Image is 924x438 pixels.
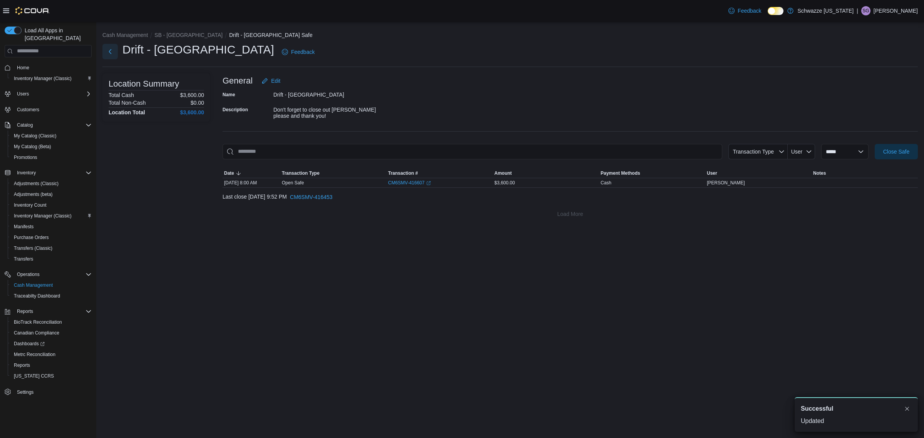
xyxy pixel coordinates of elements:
[2,386,95,397] button: Settings
[14,120,36,130] button: Catalog
[11,244,55,253] a: Transfers (Classic)
[733,149,774,155] span: Transaction Type
[14,270,43,279] button: Operations
[224,170,234,176] span: Date
[154,32,223,38] button: SB - [GEOGRAPHIC_DATA]
[8,243,95,254] button: Transfers (Classic)
[8,317,95,328] button: BioTrack Reconciliation
[11,201,92,210] span: Inventory Count
[14,89,92,99] span: Users
[8,371,95,381] button: [US_STATE] CCRS
[728,144,788,159] button: Transaction Type
[11,233,52,242] a: Purchase Orders
[8,338,95,349] a: Dashboards
[862,6,869,15] span: SG
[707,170,717,176] span: User
[17,308,33,314] span: Reports
[290,193,333,201] span: CM6SMV-416453
[109,109,145,115] h4: Location Total
[14,341,45,347] span: Dashboards
[883,148,909,155] span: Close Safe
[8,141,95,152] button: My Catalog (Beta)
[2,62,95,73] button: Home
[11,361,33,370] a: Reports
[768,7,784,15] input: Dark Mode
[11,244,92,253] span: Transfers (Classic)
[11,291,92,301] span: Traceabilty Dashboard
[180,109,204,115] h4: $3,600.00
[22,27,92,42] span: Load All Apps in [GEOGRAPHIC_DATA]
[14,63,92,72] span: Home
[14,351,55,358] span: Metrc Reconciliation
[875,144,918,159] button: Close Safe
[791,149,803,155] span: User
[801,404,912,413] div: Notification
[14,256,33,262] span: Transfers
[11,233,92,242] span: Purchase Orders
[11,328,62,338] a: Canadian Compliance
[109,79,179,89] h3: Location Summary
[14,168,39,177] button: Inventory
[11,142,92,151] span: My Catalog (Beta)
[279,44,318,60] a: Feedback
[14,75,72,82] span: Inventory Manager (Classic)
[861,6,870,15] div: Sierra Graham
[14,168,92,177] span: Inventory
[11,142,54,151] a: My Catalog (Beta)
[493,169,599,178] button: Amount
[11,339,48,348] a: Dashboards
[11,201,50,210] a: Inventory Count
[601,170,640,176] span: Payment Methods
[14,154,37,160] span: Promotions
[14,213,72,219] span: Inventory Manager (Classic)
[812,169,918,178] button: Notes
[122,42,274,57] h1: Drift - [GEOGRAPHIC_DATA]
[8,254,95,264] button: Transfers
[14,307,92,316] span: Reports
[11,222,37,231] a: Manifests
[11,190,92,199] span: Adjustments (beta)
[17,107,39,113] span: Customers
[11,350,59,359] a: Metrc Reconciliation
[291,48,315,56] span: Feedback
[14,144,51,150] span: My Catalog (Beta)
[11,211,75,221] a: Inventory Manager (Classic)
[11,318,65,327] a: BioTrack Reconciliation
[14,191,53,197] span: Adjustments (beta)
[223,189,918,205] div: Last close [DATE] 9:52 PM
[813,170,826,176] span: Notes
[17,65,29,71] span: Home
[8,328,95,338] button: Canadian Compliance
[14,387,92,396] span: Settings
[2,104,95,115] button: Customers
[14,63,32,72] a: Home
[17,389,33,395] span: Settings
[8,221,95,232] button: Manifests
[8,349,95,360] button: Metrc Reconciliation
[14,373,54,379] span: [US_STATE] CCRS
[11,131,92,140] span: My Catalog (Classic)
[14,330,59,336] span: Canadian Compliance
[271,77,280,85] span: Edit
[857,6,858,15] p: |
[11,371,57,381] a: [US_STATE] CCRS
[2,269,95,280] button: Operations
[11,179,62,188] a: Adjustments (Classic)
[11,328,92,338] span: Canadian Compliance
[707,180,745,186] span: [PERSON_NAME]
[11,190,56,199] a: Adjustments (beta)
[17,170,36,176] span: Inventory
[223,107,248,113] label: Description
[705,169,812,178] button: User
[11,131,60,140] a: My Catalog (Classic)
[14,270,92,279] span: Operations
[11,179,92,188] span: Adjustments (Classic)
[223,92,235,98] label: Name
[8,130,95,141] button: My Catalog (Classic)
[874,6,918,15] p: [PERSON_NAME]
[494,180,515,186] span: $3,600.00
[273,89,377,98] div: Drift - [GEOGRAPHIC_DATA]
[11,222,92,231] span: Manifests
[801,416,912,426] div: Updated
[14,105,42,114] a: Customers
